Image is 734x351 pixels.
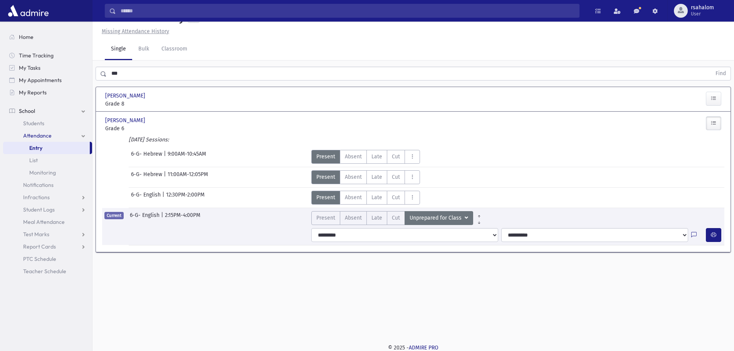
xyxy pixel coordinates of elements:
[165,211,200,225] span: 2:15PM-4:00PM
[23,206,55,213] span: Student Logs
[131,170,164,184] span: 6-G- Hebrew
[29,144,42,151] span: Entry
[23,255,56,262] span: PTC Schedule
[316,193,335,202] span: Present
[392,193,400,202] span: Cut
[3,142,90,154] a: Entry
[23,132,52,139] span: Attendance
[29,169,56,176] span: Monitoring
[19,89,47,96] span: My Reports
[164,150,168,164] span: |
[23,218,65,225] span: Meal Attendance
[19,64,40,71] span: My Tasks
[345,214,362,222] span: Absent
[711,67,731,80] button: Find
[19,52,54,59] span: Time Tracking
[105,124,202,133] span: Grade 6
[164,170,168,184] span: |
[19,34,34,40] span: Home
[371,173,382,181] span: Late
[392,153,400,161] span: Cut
[410,214,463,222] span: Unprepared for Class
[3,62,92,74] a: My Tasks
[3,105,92,117] a: School
[105,92,147,100] span: [PERSON_NAME]
[23,243,56,250] span: Report Cards
[473,217,485,223] a: All Later
[29,157,38,164] span: List
[3,179,92,191] a: Notifications
[6,3,50,18] img: AdmirePro
[155,39,193,60] a: Classroom
[371,214,382,222] span: Late
[311,191,420,205] div: AttTypes
[104,212,124,219] span: Current
[131,191,162,205] span: 6-G- English
[102,28,169,35] u: Missing Attendance History
[99,28,169,35] a: Missing Attendance History
[691,11,714,17] span: User
[371,153,382,161] span: Late
[23,194,50,201] span: Infractions
[345,173,362,181] span: Absent
[23,231,49,238] span: Test Marks
[392,173,400,181] span: Cut
[3,117,92,129] a: Students
[3,86,92,99] a: My Reports
[316,173,335,181] span: Present
[19,77,62,84] span: My Appointments
[311,211,485,225] div: AttTypes
[166,191,205,205] span: 12:30PM-2:00PM
[132,39,155,60] a: Bulk
[311,170,420,184] div: AttTypes
[129,136,169,143] i: [DATE] Sessions:
[105,100,202,108] span: Grade 8
[316,153,335,161] span: Present
[3,253,92,265] a: PTC Schedule
[162,191,166,205] span: |
[473,211,485,217] a: All Prior
[105,116,147,124] span: [PERSON_NAME]
[3,191,92,203] a: Infractions
[3,31,92,43] a: Home
[392,214,400,222] span: Cut
[3,74,92,86] a: My Appointments
[116,4,579,18] input: Search
[105,39,132,60] a: Single
[168,170,208,184] span: 11:00AM-12:05PM
[131,150,164,164] span: 6-G- Hebrew
[3,154,92,166] a: List
[161,211,165,225] span: |
[691,5,714,11] span: rsahalom
[23,120,44,127] span: Students
[3,166,92,179] a: Monitoring
[316,214,335,222] span: Present
[168,150,206,164] span: 9:00AM-10:45AM
[311,150,420,164] div: AttTypes
[3,49,92,62] a: Time Tracking
[405,211,473,225] button: Unprepared for Class
[3,203,92,216] a: Student Logs
[3,265,92,277] a: Teacher Schedule
[345,193,362,202] span: Absent
[371,193,382,202] span: Late
[3,129,92,142] a: Attendance
[3,240,92,253] a: Report Cards
[345,153,362,161] span: Absent
[3,228,92,240] a: Test Marks
[3,216,92,228] a: Meal Attendance
[130,211,161,225] span: 6-G- English
[23,181,54,188] span: Notifications
[19,107,35,114] span: School
[23,268,66,275] span: Teacher Schedule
